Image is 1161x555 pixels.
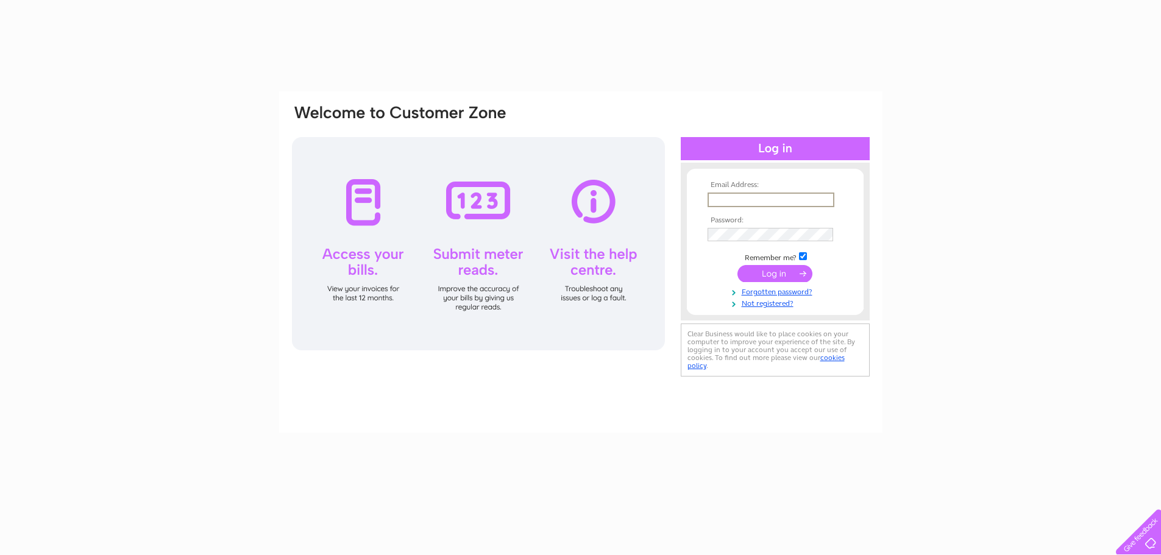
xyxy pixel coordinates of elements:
input: Submit [737,265,812,282]
td: Remember me? [705,250,846,263]
div: Clear Business would like to place cookies on your computer to improve your experience of the sit... [681,323,870,376]
a: Not registered? [708,297,846,308]
th: Password: [705,216,846,225]
a: cookies policy [687,353,845,370]
a: Forgotten password? [708,285,846,297]
th: Email Address: [705,181,846,189]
